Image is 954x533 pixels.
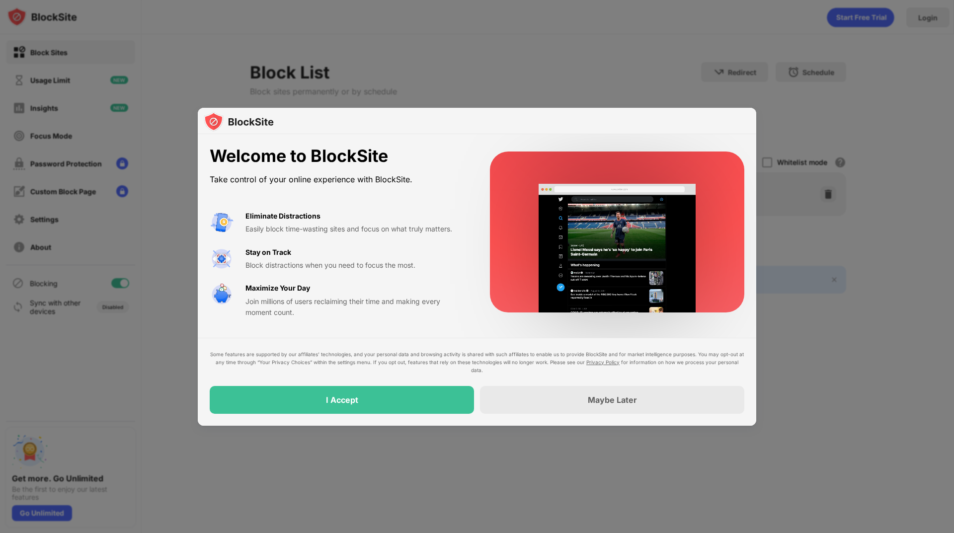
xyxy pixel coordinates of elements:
div: Eliminate Distractions [245,211,320,222]
div: Stay on Track [245,247,291,258]
a: Privacy Policy [586,359,620,365]
div: Some features are supported by our affiliates’ technologies, and your personal data and browsing ... [210,350,744,374]
div: Easily block time-wasting sites and focus on what truly matters. [245,224,466,234]
img: value-safe-time.svg [210,283,234,306]
img: value-avoid-distractions.svg [210,211,234,234]
img: logo-blocksite.svg [204,112,274,132]
div: Welcome to BlockSite [210,146,466,166]
div: Take control of your online experience with BlockSite. [210,172,466,187]
div: Join millions of users reclaiming their time and making every moment count. [245,296,466,318]
div: I Accept [326,395,358,405]
div: Maximize Your Day [245,283,310,294]
img: value-focus.svg [210,247,234,271]
div: Maybe Later [588,395,637,405]
div: Block distractions when you need to focus the most. [245,260,466,271]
